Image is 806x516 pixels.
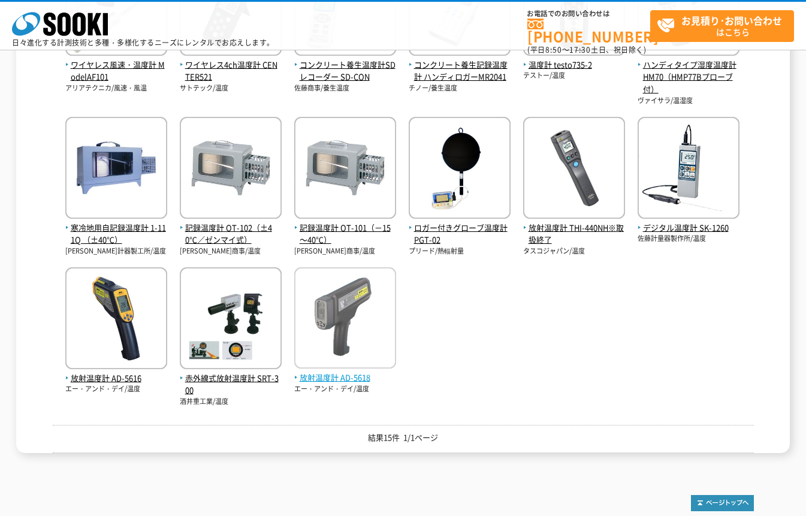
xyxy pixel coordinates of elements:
p: アリアテクニカ/風速・風温 [65,83,167,93]
img: OT-101（－15～40℃） [294,117,396,222]
span: 放射温度計 THI-440NH※取扱終了 [523,222,625,247]
span: 寒冷地用自記録温度計 1-111Q （±40℃） [65,222,167,247]
strong: お見積り･お問い合わせ [681,13,782,28]
span: (平日 ～ 土日、祝日除く) [527,44,646,55]
img: AD-5618 [294,267,396,372]
a: 赤外線式放射温度計 SRT-300 [180,360,282,397]
p: 結果15件 1/1ページ [53,431,754,444]
span: 放射温度計 AD-5618 [294,372,396,384]
p: [PERSON_NAME]計器製工所/温度 [65,246,167,257]
span: 記録温度計 OT-102（±40℃／ゼンマイ式） [180,222,282,247]
a: コンクリート養生記録温度計 ハンディロガーMR2041 [409,46,511,83]
a: ハンディタイプ湿度温度計 HM70（HMP77Bプローブ付） [638,46,739,96]
a: ワイヤレス4ch温度計 CENTER521 [180,46,282,83]
a: お見積り･お問い合わせはこちら [650,10,794,42]
p: ヴァイサラ/温湿度 [638,96,739,106]
a: 放射温度計 AD-5618 [294,359,396,384]
span: 赤外線式放射温度計 SRT-300 [180,372,282,397]
img: SRT-300 [180,267,282,372]
span: はこちら [657,11,793,41]
img: トップページへ [691,495,754,511]
a: デジタル温度計 SK-1260 [638,209,739,234]
span: コンクリート養生温度計SDレコーダー SD-CON [294,59,396,84]
p: エー・アンド・デイ/温度 [65,384,167,394]
span: 17:30 [569,44,591,55]
span: ワイヤレス風速・温度計 ModelAF101 [65,59,167,84]
span: コンクリート養生記録温度計 ハンディロガーMR2041 [409,59,511,84]
a: [PHONE_NUMBER] [527,19,650,43]
p: 佐藤商事/養生温度 [294,83,396,93]
a: 放射温度計 AD-5616 [65,360,167,385]
a: 放射温度計 THI-440NH※取扱終了 [523,209,625,246]
span: 記録温度計 OT-101（－15～40℃） [294,222,396,247]
span: ロガー付きグローブ温度計 PGT-02 [409,222,511,247]
img: PGT-02 [409,117,511,222]
p: 日々進化する計測技術と多種・多様化するニーズにレンタルでお応えします。 [12,39,274,46]
a: 温度計 testo735-2 [523,46,625,71]
a: コンクリート養生温度計SDレコーダー SD-CON [294,46,396,83]
img: OT-102（±40℃／ゼンマイ式） [180,117,282,222]
p: [PERSON_NAME]商事/温度 [180,246,282,257]
img: SK-1260 [638,117,739,222]
p: エー・アンド・デイ/温度 [294,384,396,394]
img: THI-440NH※取扱終了 [523,117,625,222]
p: タスコジャパン/温度 [523,246,625,257]
span: 温度計 testo735-2 [523,59,625,71]
img: AD-5616 [65,267,167,372]
span: ハンディタイプ湿度温度計 HM70（HMP77Bプローブ付） [638,59,739,96]
p: 佐藤計量器製作所/温度 [638,234,739,244]
a: ワイヤレス風速・温度計 ModelAF101 [65,46,167,83]
p: テストー/温度 [523,71,625,81]
p: [PERSON_NAME]商事/温度 [294,246,396,257]
p: 酒井重工業/温度 [180,397,282,407]
p: チノー/養生温度 [409,83,511,93]
p: プリード/熱輻射量 [409,246,511,257]
p: サトテック/温度 [180,83,282,93]
span: 8:50 [545,44,562,55]
a: 記録温度計 OT-102（±40℃／ゼンマイ式） [180,209,282,246]
a: ロガー付きグローブ温度計 PGT-02 [409,209,511,246]
img: 1-111Q （±40℃） [65,117,167,222]
span: デジタル温度計 SK-1260 [638,222,739,234]
a: 寒冷地用自記録温度計 1-111Q （±40℃） [65,209,167,246]
span: 放射温度計 AD-5616 [65,372,167,385]
span: お電話でのお問い合わせは [527,10,650,17]
a: 記録温度計 OT-101（－15～40℃） [294,209,396,246]
span: ワイヤレス4ch温度計 CENTER521 [180,59,282,84]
